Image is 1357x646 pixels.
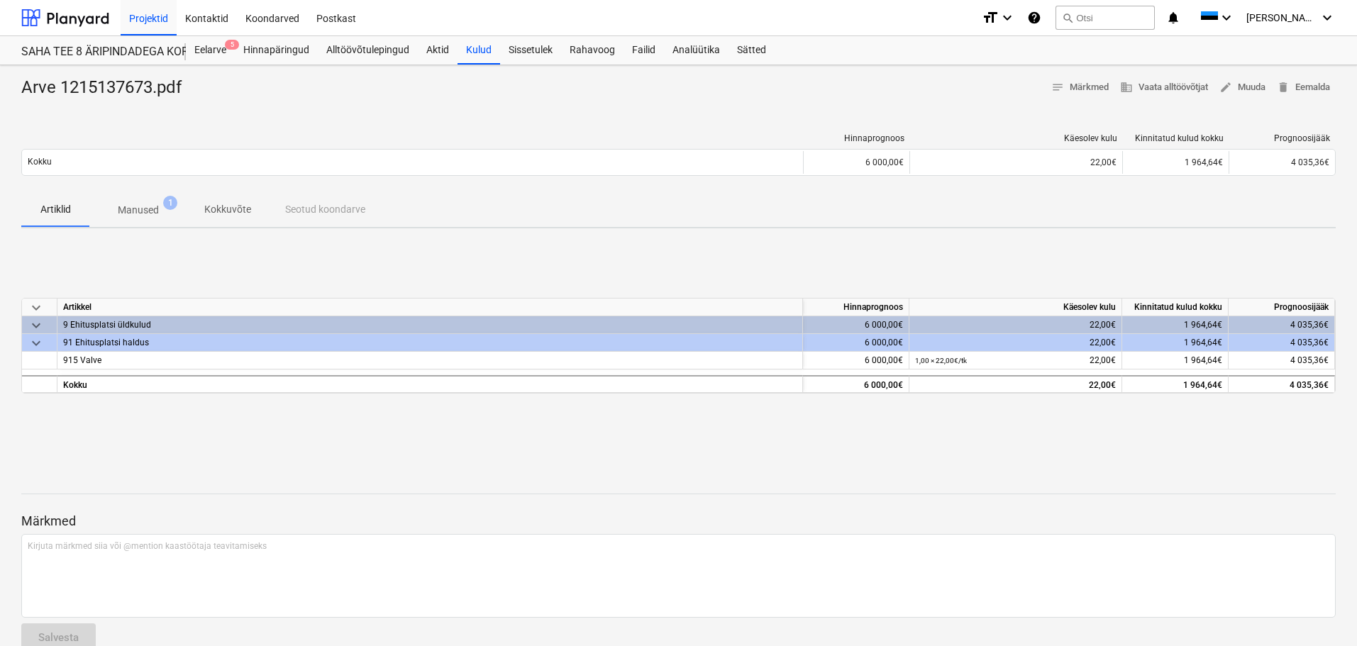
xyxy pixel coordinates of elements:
[1319,9,1336,26] i: keyboard_arrow_down
[1027,9,1041,26] i: Abikeskus
[1229,316,1335,334] div: 4 035,36€
[500,36,561,65] a: Sissetulek
[57,299,803,316] div: Artikkel
[915,316,1116,334] div: 22,00€
[1229,334,1335,352] div: 4 035,36€
[1051,79,1109,96] span: Märkmed
[1122,375,1229,393] div: 1 964,64€
[186,36,235,65] div: Eelarve
[916,133,1117,143] div: Käesolev kulu
[1046,77,1114,99] button: Märkmed
[28,156,52,168] p: Kokku
[1062,12,1073,23] span: search
[809,133,904,143] div: Hinnaprognoos
[1286,578,1357,646] iframe: Chat Widget
[225,40,239,50] span: 5
[63,334,797,351] div: 91 Ehitusplatsi haldus
[1166,9,1180,26] i: notifications
[803,151,909,174] div: 6 000,00€
[1122,299,1229,316] div: Kinnitatud kulud kokku
[63,316,797,333] div: 9 Ehitusplatsi üldkulud
[915,352,1116,369] div: 22,00€
[999,9,1016,26] i: keyboard_arrow_down
[235,36,318,65] a: Hinnapäringud
[915,334,1116,352] div: 22,00€
[1184,355,1222,365] span: 1 964,64€
[118,203,159,218] p: Manused
[1120,81,1133,94] span: business
[664,36,729,65] a: Analüütika
[1218,9,1235,26] i: keyboard_arrow_down
[561,36,624,65] a: Rahavoog
[1219,81,1232,94] span: edit
[803,334,909,352] div: 6 000,00€
[624,36,664,65] a: Failid
[915,377,1116,394] div: 22,00€
[163,196,177,210] span: 1
[1290,355,1329,365] span: 4 035,36€
[63,355,101,365] span: 915 Valve
[982,9,999,26] i: format_size
[1291,157,1329,167] span: 4 035,36€
[204,202,251,217] p: Kokkuvõte
[1120,79,1208,96] span: Vaata alltöövõtjat
[458,36,500,65] a: Kulud
[38,202,72,217] p: Artiklid
[28,335,45,352] span: keyboard_arrow_down
[909,299,1122,316] div: Käesolev kulu
[57,375,803,393] div: Kokku
[729,36,775,65] a: Sätted
[1235,133,1330,143] div: Prognoosijääk
[318,36,418,65] a: Alltöövõtulepingud
[1214,77,1271,99] button: Muuda
[1129,133,1224,143] div: Kinnitatud kulud kokku
[1246,12,1317,23] span: [PERSON_NAME]
[1271,77,1336,99] button: Eemalda
[1051,81,1064,94] span: notes
[1114,77,1214,99] button: Vaata alltöövõtjat
[1122,334,1229,352] div: 1 964,64€
[418,36,458,65] a: Aktid
[1277,79,1330,96] span: Eemalda
[916,157,1117,167] div: 22,00€
[1122,151,1229,174] div: 1 964,64€
[1219,79,1265,96] span: Muuda
[21,77,193,99] div: Arve 1215137673.pdf
[21,45,169,60] div: SAHA TEE 8 ÄRIPINDADEGA KORTERMAJA
[803,316,909,334] div: 6 000,00€
[803,352,909,369] div: 6 000,00€
[1122,316,1229,334] div: 1 964,64€
[1056,6,1155,30] button: Otsi
[1229,375,1335,393] div: 4 035,36€
[803,375,909,393] div: 6 000,00€
[28,317,45,334] span: keyboard_arrow_down
[1229,299,1335,316] div: Prognoosijääk
[1277,81,1290,94] span: delete
[915,357,967,364] small: 1,00 × 22,00€ / tk
[186,36,235,65] a: Eelarve5
[28,299,45,316] span: keyboard_arrow_down
[803,299,909,316] div: Hinnaprognoos
[21,513,1336,530] p: Märkmed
